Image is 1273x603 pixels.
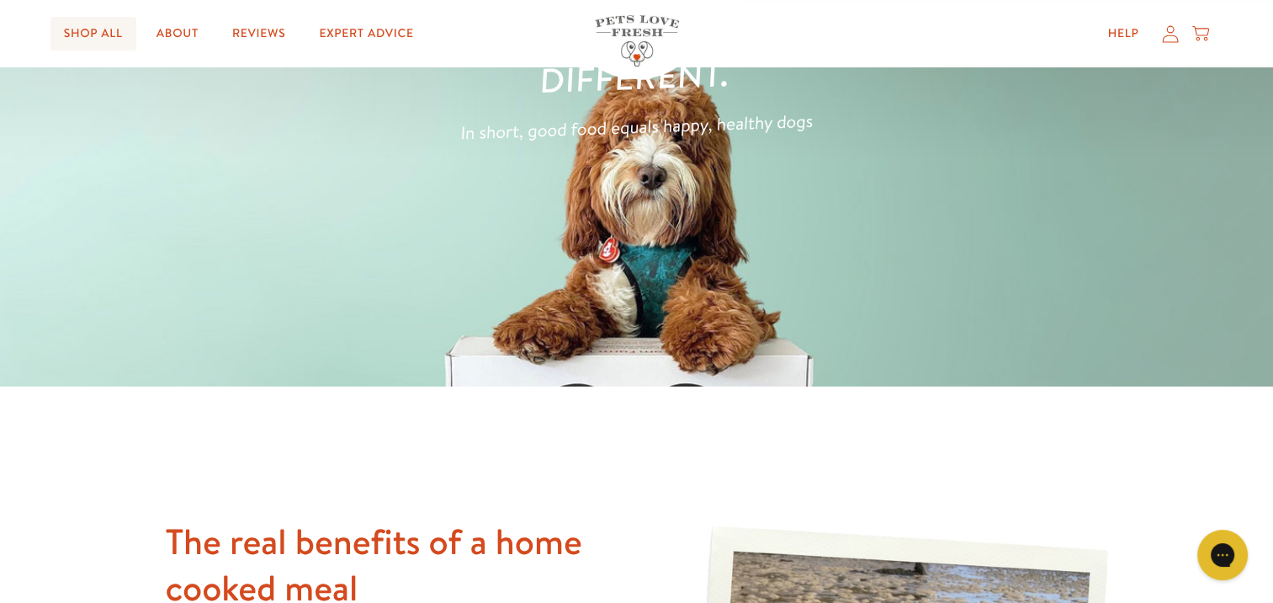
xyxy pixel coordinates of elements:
[595,15,679,67] img: Pets Love Fresh
[305,17,427,51] a: Expert Advice
[394,104,880,151] p: In short, good food equals happy, healthy dogs
[219,17,299,51] a: Reviews
[1095,17,1153,51] a: Help
[1189,524,1256,586] iframe: Gorgias live chat messenger
[50,17,136,51] a: Shop All
[143,17,212,51] a: About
